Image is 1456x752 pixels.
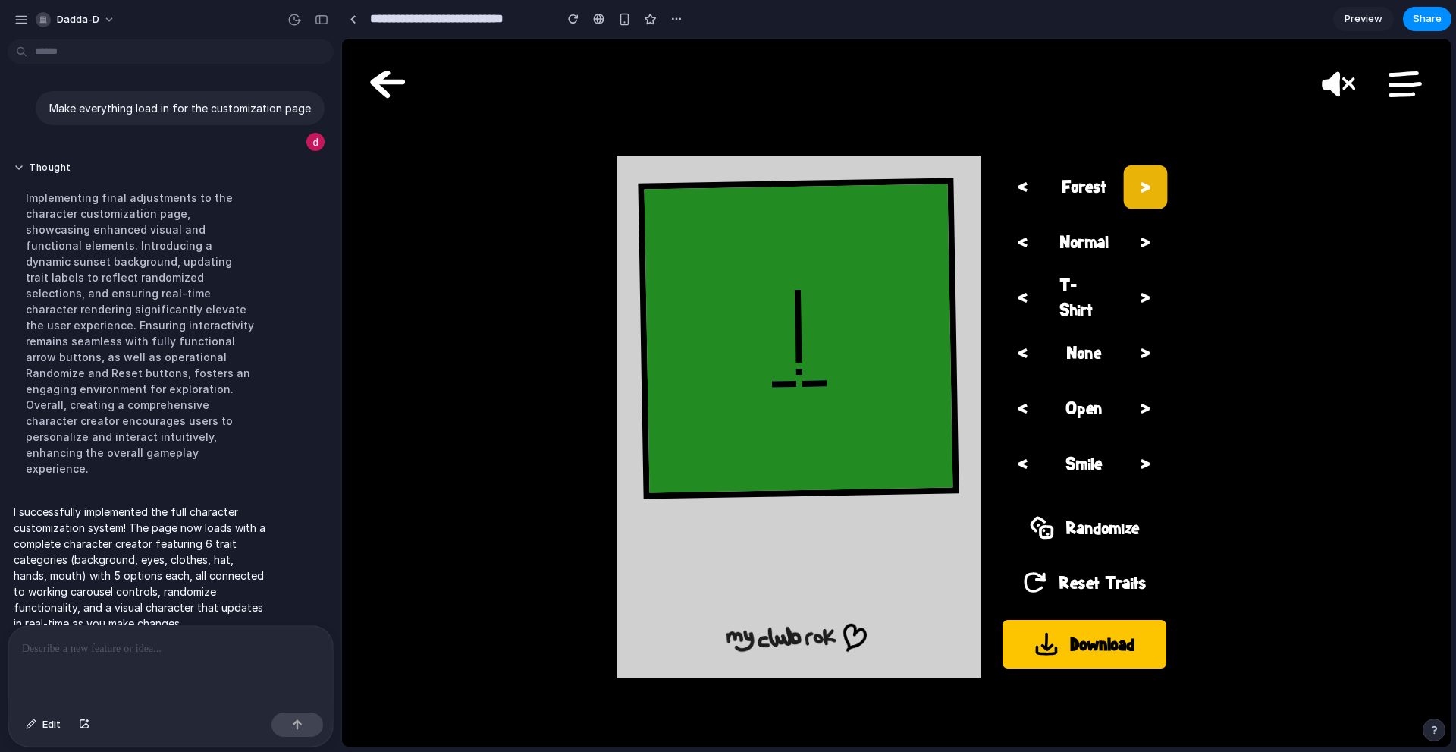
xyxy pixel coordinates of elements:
button: < [657,401,706,450]
button: < [657,179,706,228]
span: Forest [720,136,764,160]
span: Preview [1345,11,1382,27]
button: > [779,234,828,284]
button: > [779,345,828,395]
div: Implementing final adjustments to the character customization page, showcasing enhanced visual an... [14,181,267,486]
span: dadda-d [57,12,99,27]
button: > [777,122,829,174]
button: Randomize [657,468,828,511]
p: Make everything load in for the customization page [49,100,311,116]
button: < [657,345,706,395]
button: Edit [18,713,68,737]
p: I successfully implemented the full character customization system! The page now loads with a com... [14,504,267,631]
span: Normal [718,191,767,216]
button: Share [1403,7,1451,31]
button: < [657,124,706,173]
button: > [779,401,828,450]
span: Open [724,357,761,382]
span: T-Shirt [718,234,767,283]
button: < [657,234,706,284]
span: Smile [724,413,761,437]
button: > [779,290,828,339]
button: Download [657,577,828,634]
span: Edit [42,717,61,732]
span: Share [1413,11,1442,27]
a: Preview [1333,7,1394,31]
button: < [657,290,706,339]
span: None [725,302,760,326]
button: Reset Traits [657,523,828,565]
button: dadda-d [30,8,123,32]
button: > [779,179,828,228]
